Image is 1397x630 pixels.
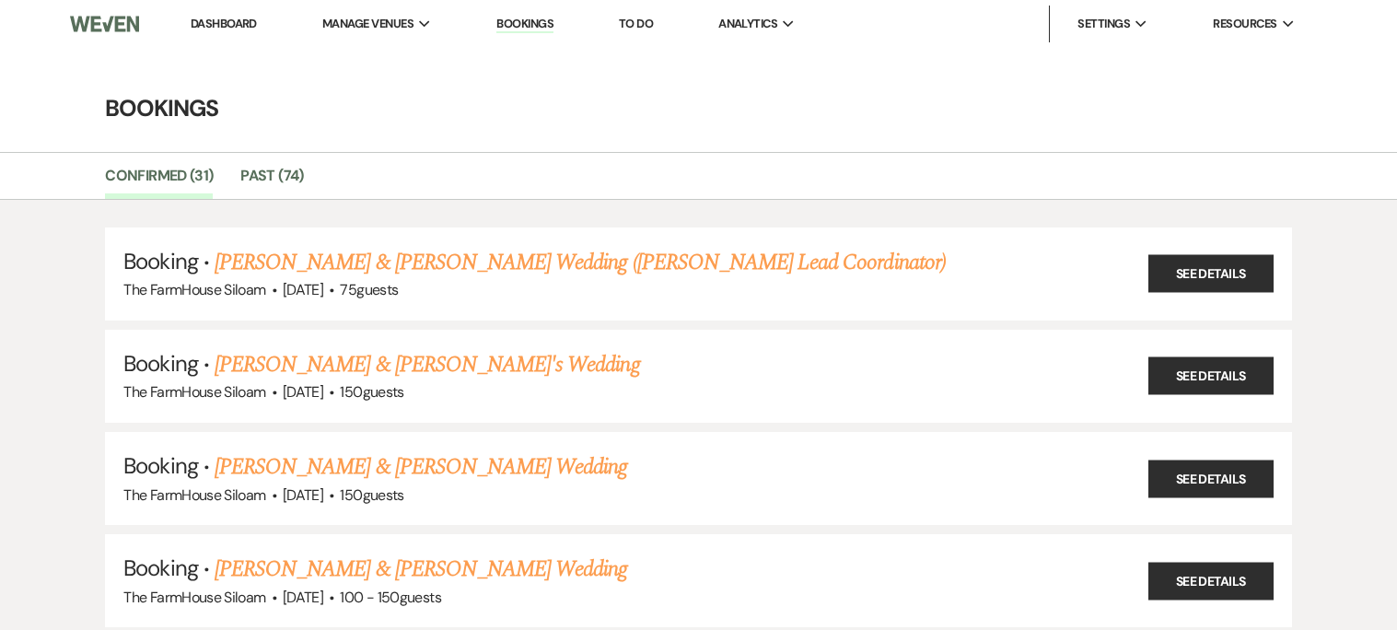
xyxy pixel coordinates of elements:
[105,164,213,199] a: Confirmed (31)
[619,16,653,31] a: To Do
[283,280,323,299] span: [DATE]
[215,553,627,586] a: [PERSON_NAME] & [PERSON_NAME] Wedding
[123,588,265,607] span: The FarmHouse Siloam
[718,15,777,33] span: Analytics
[340,485,403,505] span: 150 guests
[123,280,265,299] span: The FarmHouse Siloam
[1148,562,1274,600] a: See Details
[283,382,323,402] span: [DATE]
[123,382,265,402] span: The FarmHouse Siloam
[123,451,197,480] span: Booking
[70,5,139,43] img: Weven Logo
[1148,460,1274,497] a: See Details
[215,246,946,279] a: [PERSON_NAME] & [PERSON_NAME] Wedding ([PERSON_NAME] Lead Coordinator)
[240,164,303,199] a: Past (74)
[340,280,398,299] span: 75 guests
[123,247,197,275] span: Booking
[283,588,323,607] span: [DATE]
[215,348,640,381] a: [PERSON_NAME] & [PERSON_NAME]'s Wedding
[36,92,1362,124] h4: Bookings
[123,554,197,582] span: Booking
[1148,255,1274,293] a: See Details
[340,382,403,402] span: 150 guests
[496,16,553,33] a: Bookings
[1213,15,1276,33] span: Resources
[283,485,323,505] span: [DATE]
[123,485,265,505] span: The FarmHouse Siloam
[215,450,627,484] a: [PERSON_NAME] & [PERSON_NAME] Wedding
[1148,357,1274,395] a: See Details
[1077,15,1130,33] span: Settings
[340,588,440,607] span: 100 - 150 guests
[191,16,257,31] a: Dashboard
[123,349,197,378] span: Booking
[322,15,413,33] span: Manage Venues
